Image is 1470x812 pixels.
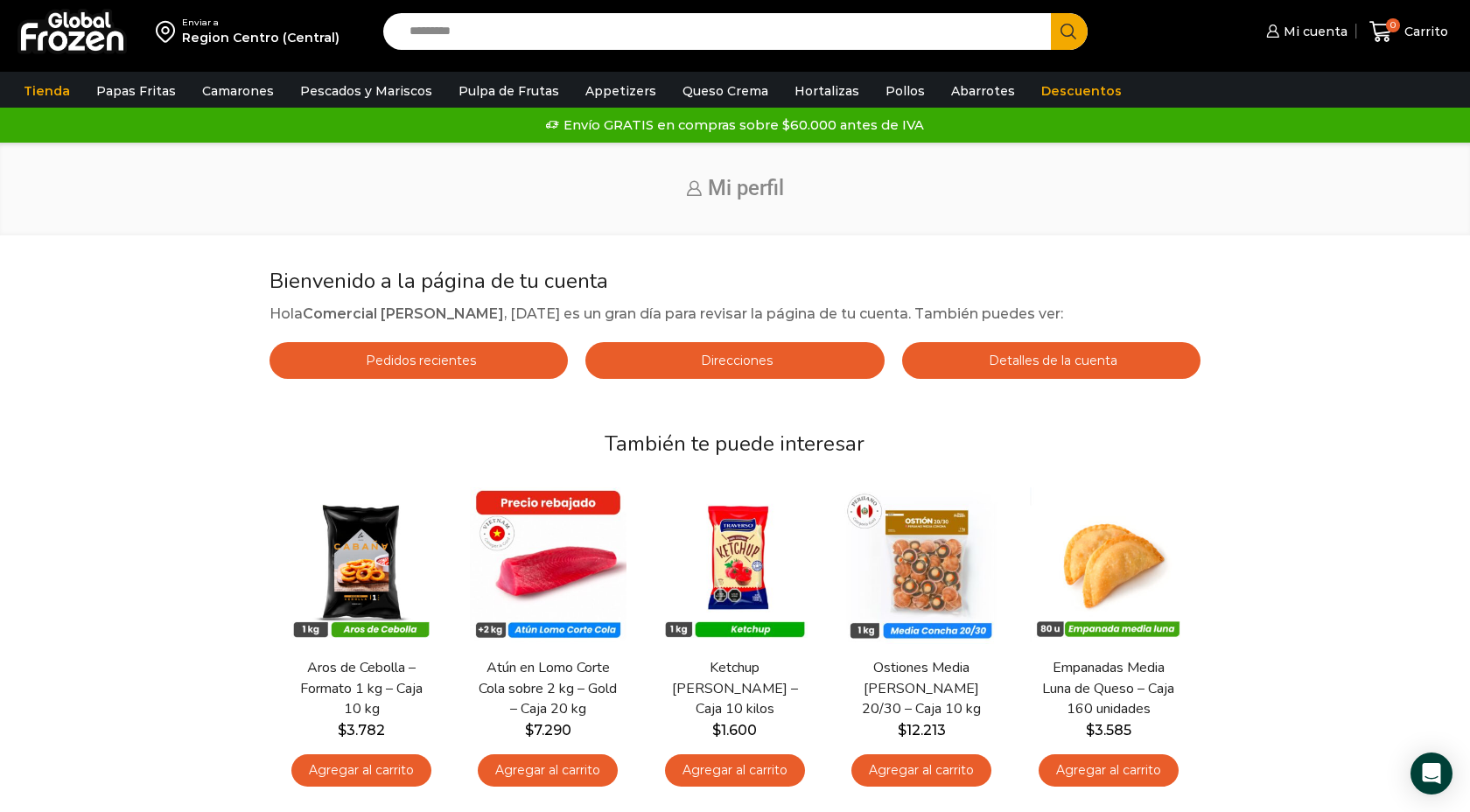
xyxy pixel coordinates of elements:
bdi: 7.290 [525,722,571,738]
div: 4 / 7 [833,479,1011,797]
bdi: 1.600 [712,722,757,738]
a: Ostiones Media [PERSON_NAME] 20/30 – Caja 10 kg [850,658,991,719]
div: 6 / 7 [1206,479,1383,777]
div: 1 / 7 [272,479,450,797]
a: Pescados y Mariscos [291,74,441,108]
p: Hola , [DATE] es un gran día para revisar la página de tu cuenta. También puedes ver: [269,303,1200,325]
strong: Comercial [PERSON_NAME] [303,305,504,322]
a: 0 Carrito [1365,11,1452,52]
span: Carrito [1400,23,1448,40]
div: Enviar a [182,17,339,29]
a: Abarrotes [942,74,1024,108]
span: También te puede interesar [605,430,864,458]
span: Bienvenido a la página de tu cuenta [269,267,608,295]
span: $ [525,722,534,738]
span: Mi perfil [708,176,784,200]
img: address-field-icon.svg [156,17,182,46]
a: Detalles de la cuenta [902,342,1200,379]
a: Mi cuenta [1262,14,1347,49]
span: Pedidos recientes [361,353,476,368]
a: Camarones [193,74,283,108]
span: $ [712,722,721,738]
a: Tienda [15,74,79,108]
bdi: 3.782 [338,722,385,738]
a: Aros de Cebolla – Formato 1 kg – Caja 10 kg [290,658,431,719]
a: Atún en Lomo Corte Cola sobre 2 kg – Gold – Caja 20 kg [478,658,619,719]
a: Papas Fritas [87,74,185,108]
a: Descuentos [1032,74,1130,108]
a: Agregar al carrito: “Atún en Lomo Corte Cola sobre 2 kg - Gold – Caja 20 kg” [478,754,618,787]
a: Queso Crema [674,74,777,108]
a: Pollos [877,74,934,108]
button: Search button [1051,13,1088,50]
span: $ [1086,722,1095,738]
a: Ketchup [PERSON_NAME] – Caja 10 kilos [664,658,805,719]
div: Region Centro (Central) [182,29,339,46]
a: Pulpa de Frutas [450,74,568,108]
a: Hortalizas [786,74,868,108]
span: $ [338,722,346,738]
a: Empanadas Media Luna de Queso – Caja 160 unidades [1038,658,1179,719]
a: Direcciones [585,342,884,379]
div: 2 / 7 [459,479,637,797]
a: Agregar al carrito: “Empanadas Media Luna de Queso - Caja 160 unidades” [1039,754,1179,787]
span: Mi cuenta [1279,23,1347,40]
div: 5 / 7 [1019,479,1197,797]
bdi: 12.213 [898,722,946,738]
span: Direcciones [696,353,773,368]
span: 0 [1386,18,1400,32]
a: Agregar al carrito: “Ketchup Traverso - Caja 10 kilos” [665,754,805,787]
a: Agregar al carrito: “Aros de Cebolla - Formato 1 kg - Caja 10 kg” [291,754,431,787]
span: $ [898,722,906,738]
div: 3 / 7 [646,479,823,797]
a: Appetizers [577,74,665,108]
span: Detalles de la cuenta [984,353,1117,368]
bdi: 3.585 [1086,722,1131,738]
div: Open Intercom Messenger [1410,752,1452,794]
a: Pedidos recientes [269,342,568,379]
a: Agregar al carrito: “Ostiones Media Concha Peruano 20/30 - Caja 10 kg” [851,754,991,787]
